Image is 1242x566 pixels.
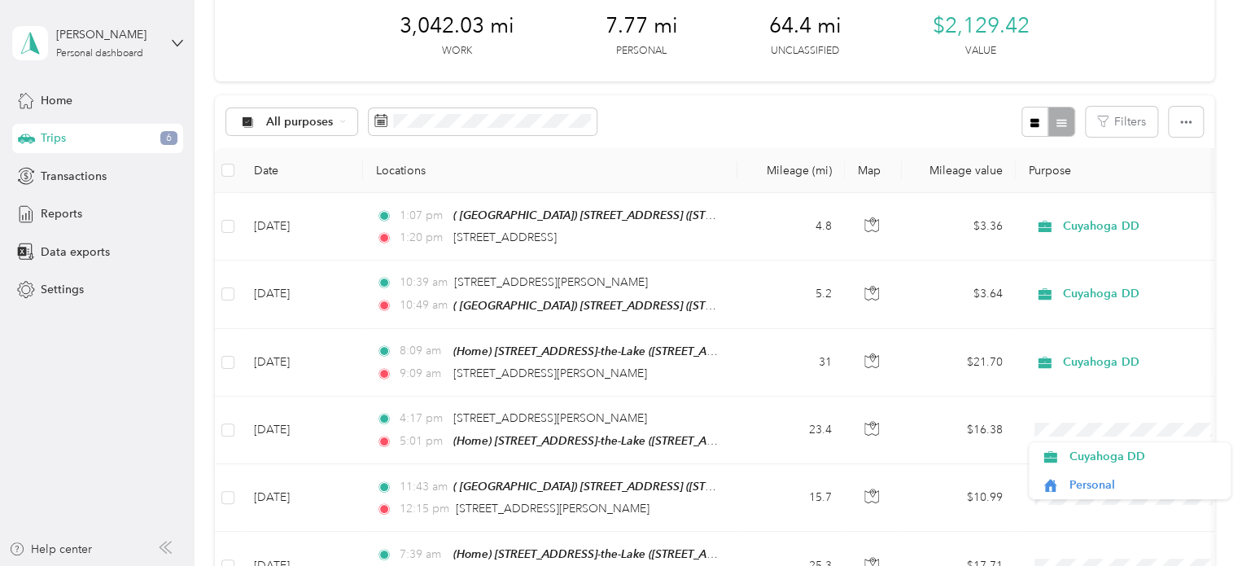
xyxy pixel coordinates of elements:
td: [DATE] [241,261,363,328]
span: (Home) [STREET_ADDRESS]-the-Lake ([STREET_ADDRESS][US_STATE]) [453,547,815,561]
td: $3.36 [902,193,1016,261]
span: 1:20 pm [399,229,445,247]
span: Personal [1069,476,1219,494]
span: All purposes [266,116,334,128]
th: Locations [363,148,737,193]
td: 4.8 [737,193,845,261]
th: Mileage value [902,148,1016,193]
div: Personal dashboard [56,49,143,59]
span: Data exports [41,244,110,261]
span: 8:09 am [399,342,445,360]
span: Home [41,92,72,109]
span: [STREET_ADDRESS][PERSON_NAME] [453,366,647,380]
span: (Home) [STREET_ADDRESS]-the-Lake ([STREET_ADDRESS][US_STATE]) [453,434,815,448]
span: [STREET_ADDRESS] [453,230,557,244]
p: Work [442,44,472,59]
span: ( [GEOGRAPHIC_DATA]) [STREET_ADDRESS] ([STREET_ADDRESS][US_STATE]) [453,208,852,222]
span: 5:01 pm [399,432,445,450]
td: [DATE] [241,464,363,532]
button: Filters [1086,107,1157,137]
td: $3.64 [902,261,1016,328]
td: 15.7 [737,464,845,532]
span: 12:15 pm [399,500,448,518]
p: Value [965,44,996,59]
td: [DATE] [241,397,363,464]
span: Settings [41,281,84,298]
td: [DATE] [241,193,363,261]
span: Cuyahoga DD [1063,353,1212,371]
div: [PERSON_NAME] [56,26,158,43]
span: [STREET_ADDRESS][PERSON_NAME] [456,502,649,516]
span: 10:39 am [399,274,447,292]
span: Trips [41,129,66,147]
span: 9:09 am [399,365,445,383]
span: [STREET_ADDRESS][PERSON_NAME] [454,275,648,289]
span: ( [GEOGRAPHIC_DATA]) [STREET_ADDRESS] ([STREET_ADDRESS][US_STATE]) [453,480,852,494]
span: 64.4 mi [769,13,842,39]
button: Help center [9,541,92,558]
span: ( [GEOGRAPHIC_DATA]) [STREET_ADDRESS] ([STREET_ADDRESS][US_STATE]) [453,299,852,313]
span: (Home) [STREET_ADDRESS]-the-Lake ([STREET_ADDRESS][US_STATE]) [453,344,815,358]
span: 3,042.03 mi [400,13,514,39]
span: Reports [41,205,82,222]
td: 23.4 [737,397,845,464]
span: 4:17 pm [399,410,445,428]
span: 7:39 am [399,546,445,564]
span: 10:49 am [399,296,445,314]
span: 6 [160,131,177,146]
td: $21.70 [902,329,1016,397]
p: Personal [616,44,667,59]
td: $10.99 [902,464,1016,532]
span: Cuyahoga DD [1063,285,1212,303]
span: 1:07 pm [399,207,445,225]
p: Unclassified [771,44,839,59]
th: Map [845,148,902,193]
td: 5.2 [737,261,845,328]
th: Mileage (mi) [737,148,845,193]
span: Transactions [41,168,107,185]
span: 11:43 am [399,478,445,496]
td: $16.38 [902,397,1016,464]
th: Date [241,148,363,193]
span: 7.77 mi [606,13,678,39]
span: Cuyahoga DD [1069,448,1219,465]
span: Cuyahoga DD [1063,217,1212,235]
span: [STREET_ADDRESS][PERSON_NAME] [453,411,647,425]
td: 31 [737,329,845,397]
iframe: Everlance-gr Chat Button Frame [1151,475,1242,566]
span: $2,129.42 [933,13,1030,39]
td: [DATE] [241,329,363,397]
